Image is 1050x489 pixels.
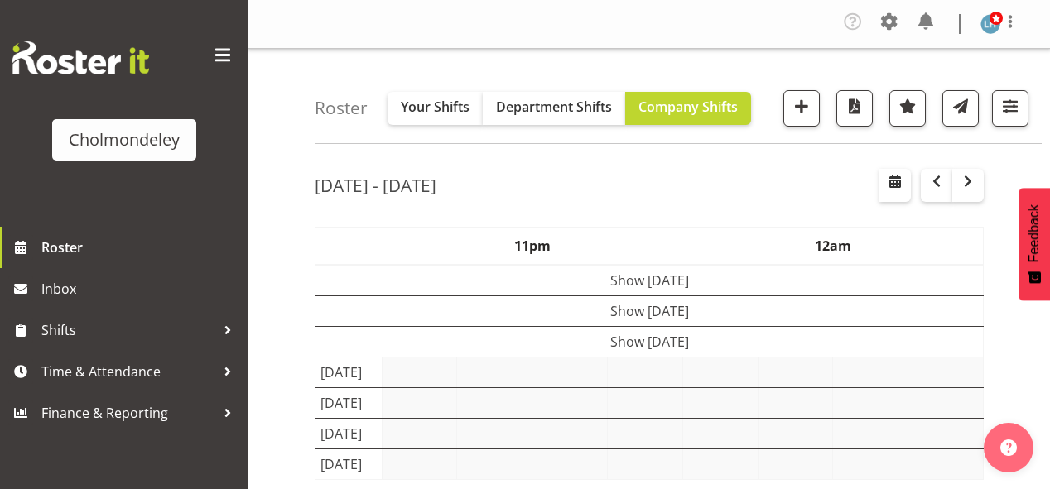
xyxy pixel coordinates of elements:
img: help-xxl-2.png [1000,439,1017,456]
button: Company Shifts [625,92,751,125]
div: Cholmondeley [69,127,180,152]
button: Filter Shifts [992,90,1028,127]
button: Your Shifts [388,92,483,125]
button: Department Shifts [483,92,625,125]
td: Show [DATE] [315,265,984,296]
span: Roster [41,235,240,260]
td: [DATE] [315,419,383,449]
td: Show [DATE] [315,296,984,327]
span: Company Shifts [638,98,738,116]
span: Time & Attendance [41,359,215,384]
img: lisa-hurry756.jpg [980,14,1000,34]
img: Rosterit website logo [12,41,149,74]
button: Feedback - Show survey [1019,188,1050,300]
td: Show [DATE] [315,327,984,357]
button: Highlight an important date within the roster. [889,90,926,127]
span: Your Shifts [401,98,470,116]
span: Shifts [41,318,215,343]
td: [DATE] [315,357,383,388]
span: Department Shifts [496,98,612,116]
span: Finance & Reporting [41,400,215,425]
td: [DATE] [315,388,383,419]
span: Inbox [41,276,240,301]
span: Feedback [1027,204,1042,262]
button: Select a specific date within the roster. [879,169,911,202]
button: Send a list of all shifts for the selected filtered period to all rostered employees. [942,90,979,127]
button: Download a PDF of the roster according to the set date range. [836,90,873,127]
h2: [DATE] - [DATE] [315,175,436,196]
td: [DATE] [315,449,383,480]
h4: Roster [315,98,368,117]
th: 12am [682,228,983,266]
th: 11pm [382,228,682,266]
button: Add a new shift [783,90,820,127]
